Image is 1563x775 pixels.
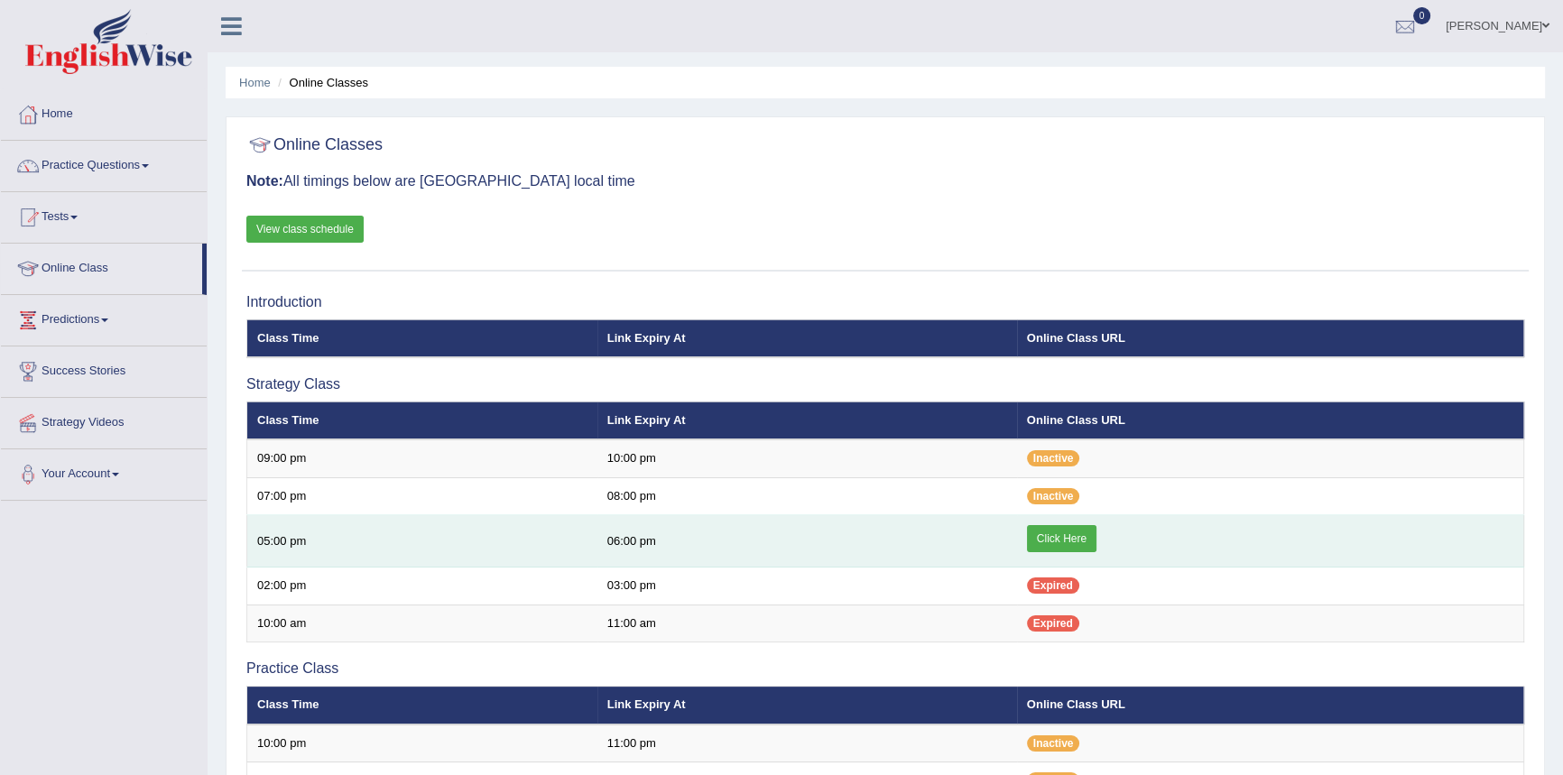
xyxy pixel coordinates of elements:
[247,724,597,762] td: 10:00 pm
[247,401,597,439] th: Class Time
[247,604,597,642] td: 10:00 am
[246,660,1524,677] h3: Practice Class
[1017,319,1524,357] th: Online Class URL
[1,398,207,443] a: Strategy Videos
[1027,735,1080,752] span: Inactive
[247,567,597,605] td: 02:00 pm
[246,173,1524,189] h3: All timings below are [GEOGRAPHIC_DATA] local time
[273,74,368,91] li: Online Classes
[597,401,1017,439] th: Link Expiry At
[1027,577,1079,594] span: Expired
[1,192,207,237] a: Tests
[247,319,597,357] th: Class Time
[1027,488,1080,504] span: Inactive
[247,515,597,567] td: 05:00 pm
[246,294,1524,310] h3: Introduction
[597,515,1017,567] td: 06:00 pm
[247,687,597,724] th: Class Time
[247,439,597,477] td: 09:00 pm
[1,89,207,134] a: Home
[1,141,207,186] a: Practice Questions
[597,604,1017,642] td: 11:00 am
[597,319,1017,357] th: Link Expiry At
[597,724,1017,762] td: 11:00 pm
[1027,525,1096,552] a: Click Here
[1027,615,1079,632] span: Expired
[1017,687,1524,724] th: Online Class URL
[246,173,283,189] b: Note:
[597,477,1017,515] td: 08:00 pm
[1,295,207,340] a: Predictions
[246,216,364,243] a: View class schedule
[1,449,207,494] a: Your Account
[597,687,1017,724] th: Link Expiry At
[1413,7,1431,24] span: 0
[1,346,207,392] a: Success Stories
[246,376,1524,392] h3: Strategy Class
[239,76,271,89] a: Home
[597,439,1017,477] td: 10:00 pm
[1027,450,1080,466] span: Inactive
[1,244,202,289] a: Online Class
[1017,401,1524,439] th: Online Class URL
[247,477,597,515] td: 07:00 pm
[246,132,383,159] h2: Online Classes
[597,567,1017,605] td: 03:00 pm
